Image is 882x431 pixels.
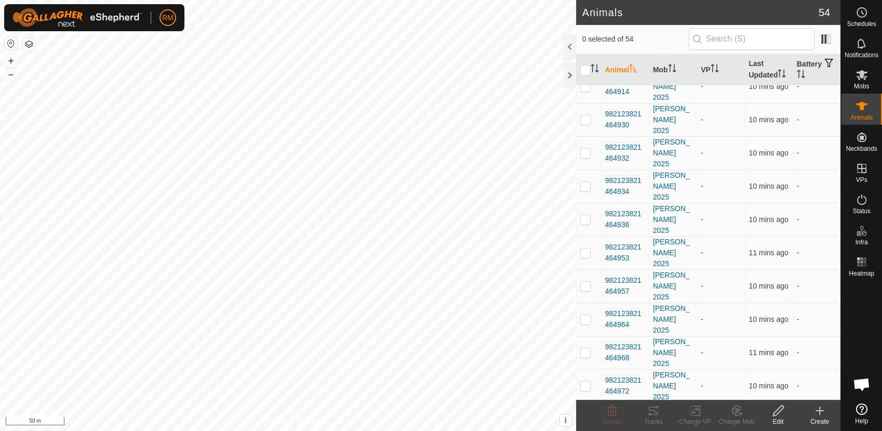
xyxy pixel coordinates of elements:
th: Mob [649,54,697,86]
div: [PERSON_NAME] 2025 [653,270,692,303]
div: Tracks [633,417,674,426]
td: - [793,169,840,203]
span: 5 Sept 2025, 10:55 am [749,348,788,357]
span: 982123821464953 [605,242,645,264]
button: – [5,68,17,81]
span: i [564,416,566,425]
span: 982123821464930 [605,109,645,130]
h2: Animals [582,6,819,19]
th: Animal [601,54,649,86]
app-display-virtual-paddock-transition: - [701,382,703,390]
img: Gallagher Logo [12,8,142,27]
app-display-virtual-paddock-transition: - [701,249,703,257]
th: Battery [793,54,840,86]
span: 982123821464964 [605,308,645,330]
button: + [5,55,17,67]
span: 5 Sept 2025, 10:55 am [749,215,788,224]
span: 5 Sept 2025, 10:55 am [749,82,788,90]
app-display-virtual-paddock-transition: - [701,182,703,190]
div: [PERSON_NAME] 2025 [653,103,692,136]
div: [PERSON_NAME] 2025 [653,370,692,402]
span: Notifications [845,52,878,58]
span: 982123821464968 [605,342,645,363]
span: 982123821464932 [605,142,645,164]
div: Create [799,417,840,426]
th: Last Updated [744,54,792,86]
span: Help [855,418,868,424]
span: 0 selected of 54 [582,34,689,45]
div: [PERSON_NAME] 2025 [653,137,692,169]
div: Change Mob [716,417,757,426]
button: i [560,415,571,426]
app-display-virtual-paddock-transition: - [701,115,703,124]
span: 5 Sept 2025, 10:55 am [749,249,788,257]
div: [PERSON_NAME] 2025 [653,237,692,269]
button: Reset Map [5,37,17,50]
a: Privacy Policy [247,417,286,427]
app-display-virtual-paddock-transition: - [701,149,703,157]
div: [PERSON_NAME] 2025 [653,203,692,236]
span: 5 Sept 2025, 10:55 am [749,149,788,157]
span: 5 Sept 2025, 10:55 am [749,315,788,323]
td: - [793,269,840,303]
span: 54 [819,5,830,20]
td: - [793,203,840,236]
span: 5 Sept 2025, 10:55 am [749,182,788,190]
span: Mobs [854,83,869,89]
app-display-virtual-paddock-transition: - [701,348,703,357]
span: Heatmap [849,270,874,277]
span: RM [162,12,173,23]
span: VPs [856,177,867,183]
p-sorticon: Activate to sort [797,71,805,80]
span: Schedules [847,21,876,27]
td: - [793,103,840,136]
p-sorticon: Activate to sort [629,66,637,74]
button: Map Layers [23,38,35,50]
p-sorticon: Activate to sort [668,66,676,74]
app-display-virtual-paddock-transition: - [701,82,703,90]
td: - [793,336,840,369]
td: - [793,70,840,103]
a: Open chat [846,369,877,400]
span: 982123821464914 [605,75,645,97]
td: - [793,303,840,336]
a: Contact Us [298,417,329,427]
app-display-virtual-paddock-transition: - [701,315,703,323]
p-sorticon: Activate to sort [591,66,599,74]
span: Animals [850,114,873,121]
span: 5 Sept 2025, 10:55 am [749,382,788,390]
span: 5 Sept 2025, 10:55 am [749,115,788,124]
span: 982123821464972 [605,375,645,397]
p-sorticon: Activate to sort [778,71,786,79]
span: 982123821464957 [605,275,645,297]
span: Delete [603,418,621,425]
p-sorticon: Activate to sort [711,66,719,74]
td: - [793,136,840,169]
td: - [793,369,840,402]
app-display-virtual-paddock-transition: - [701,215,703,224]
span: 5 Sept 2025, 10:55 am [749,282,788,290]
span: Infra [855,239,867,245]
td: - [793,236,840,269]
span: 982123821464934 [605,175,645,197]
div: [PERSON_NAME] 2025 [653,336,692,369]
div: Edit [757,417,799,426]
span: Status [852,208,870,214]
th: VP [697,54,744,86]
div: [PERSON_NAME] 2025 [653,70,692,103]
div: [PERSON_NAME] 2025 [653,303,692,336]
div: Change VP [674,417,716,426]
div: [PERSON_NAME] 2025 [653,170,692,203]
span: 982123821464936 [605,208,645,230]
app-display-virtual-paddock-transition: - [701,282,703,290]
a: Help [841,399,882,428]
span: Neckbands [846,146,877,152]
input: Search (S) [689,28,814,50]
